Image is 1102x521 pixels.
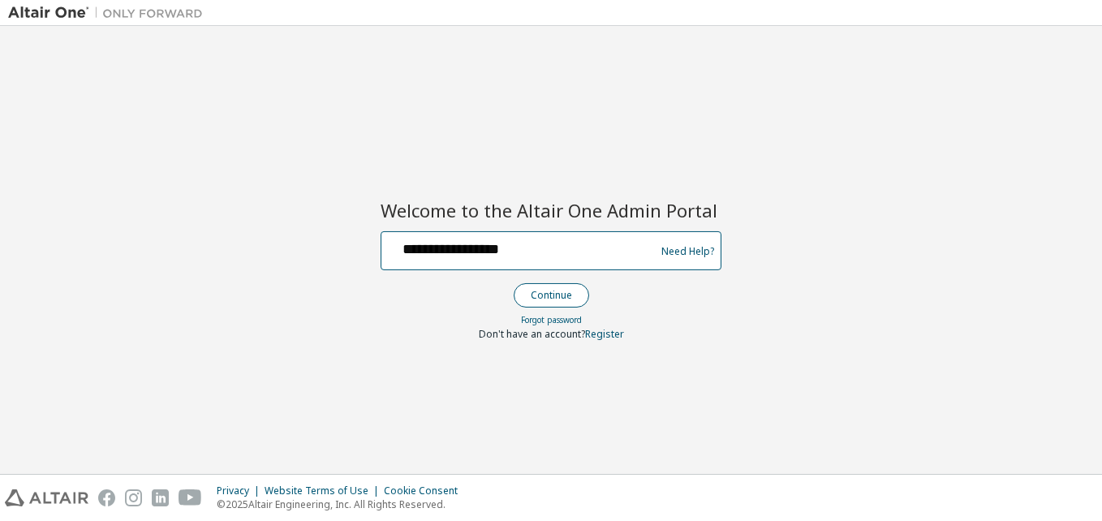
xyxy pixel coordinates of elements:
a: Forgot password [521,314,582,325]
h2: Welcome to the Altair One Admin Portal [381,199,721,222]
p: © 2025 Altair Engineering, Inc. All Rights Reserved. [217,497,467,511]
img: Altair One [8,5,211,21]
span: Don't have an account? [479,327,585,341]
img: altair_logo.svg [5,489,88,506]
img: instagram.svg [125,489,142,506]
div: Privacy [217,484,265,497]
a: Need Help? [661,251,714,252]
a: Register [585,327,624,341]
img: linkedin.svg [152,489,169,506]
div: Website Terms of Use [265,484,384,497]
img: facebook.svg [98,489,115,506]
img: youtube.svg [179,489,202,506]
button: Continue [514,283,589,308]
div: Cookie Consent [384,484,467,497]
